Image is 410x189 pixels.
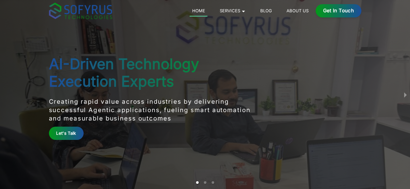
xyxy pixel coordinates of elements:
h1: AI-Driven Technology Execution Experts [49,55,257,90]
li: slide item 2 [204,181,206,184]
a: Home [190,7,207,16]
li: slide item 1 [196,181,199,184]
a: About Us [284,7,311,15]
a: Blog [258,7,274,15]
li: slide item 3 [212,181,214,184]
a: Services 🞃 [217,7,248,15]
a: Get in Touch [316,4,361,17]
a: Let's Talk [49,127,84,140]
p: Creating rapid value across industries by delivering successful Agentic applications, fueling sma... [49,98,257,123]
img: sofyrus [49,3,112,19]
